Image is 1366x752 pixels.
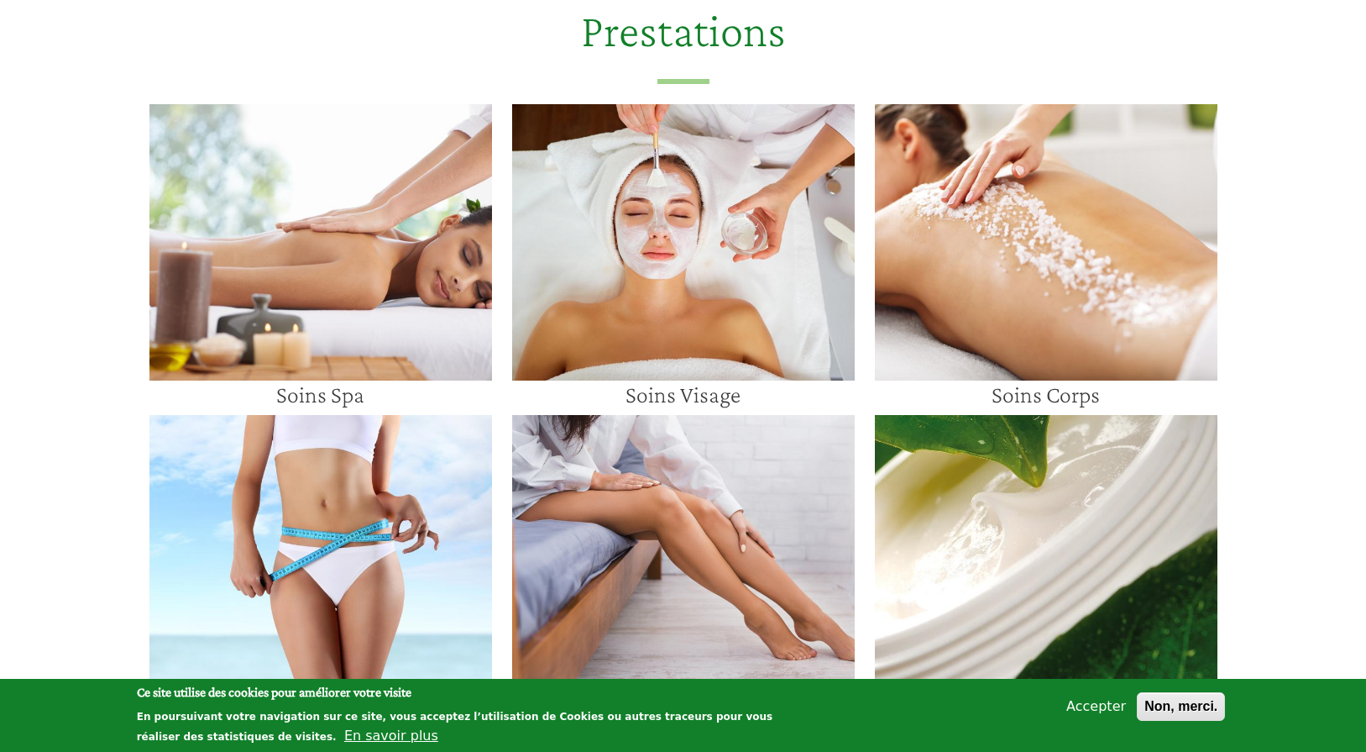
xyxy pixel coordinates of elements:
button: Non, merci. [1137,692,1225,721]
button: En savoir plus [344,726,438,746]
h3: Soins Corps [875,381,1217,409]
h3: Soins Spa [149,381,492,409]
img: Epilation [512,415,855,692]
img: soins spa institut biolys paris [149,104,492,381]
img: Soins Corps [875,104,1217,381]
h2: Ce site utilise des cookies pour améliorer votre visite [137,683,793,702]
img: Soins visage institut biolys paris [512,104,855,381]
img: Cosmétiques Naturels & Bio [875,415,1217,692]
h3: Soins Visage [512,381,855,409]
h2: Prestations [10,3,1356,84]
button: Accepter [1060,697,1133,717]
p: En poursuivant votre navigation sur ce site, vous acceptez l’utilisation de Cookies ou autres tra... [137,711,772,743]
img: Soins Minceur [149,415,492,692]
